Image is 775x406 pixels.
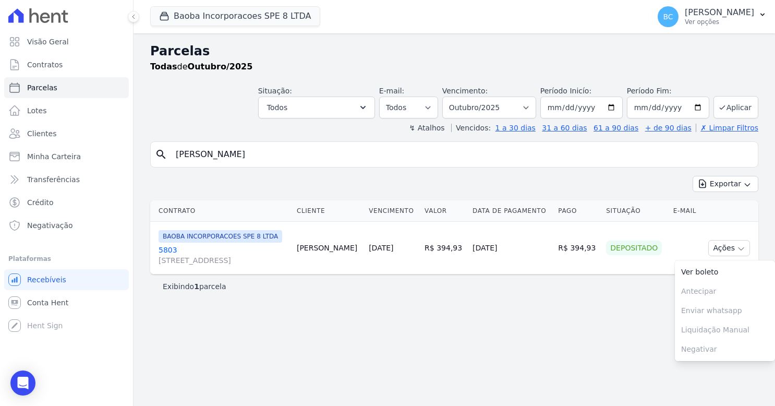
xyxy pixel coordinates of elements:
[150,61,252,73] p: de
[150,200,293,222] th: Contrato
[495,124,536,132] a: 1 a 30 dias
[258,97,375,118] button: Todos
[27,220,73,231] span: Negativação
[8,253,125,265] div: Plataformas
[420,200,468,222] th: Valor
[554,200,602,222] th: Pago
[4,215,129,236] a: Negativação
[693,176,758,192] button: Exportar
[293,200,365,222] th: Cliente
[27,37,69,47] span: Visão Geral
[369,244,393,252] a: [DATE]
[194,282,199,291] b: 1
[27,297,68,308] span: Conta Hent
[258,87,292,95] label: Situação:
[540,87,591,95] label: Período Inicío:
[155,148,167,161] i: search
[4,292,129,313] a: Conta Hent
[4,269,129,290] a: Recebíveis
[163,281,226,292] p: Exibindo parcela
[409,124,444,132] label: ↯ Atalhos
[293,222,365,274] td: [PERSON_NAME]
[10,371,35,396] div: Open Intercom Messenger
[468,222,554,274] td: [DATE]
[4,31,129,52] a: Visão Geral
[649,2,775,31] button: BC [PERSON_NAME] Ver opções
[27,128,56,139] span: Clientes
[159,255,288,266] span: [STREET_ADDRESS]
[696,124,758,132] a: ✗ Limpar Filtros
[27,197,54,208] span: Crédito
[27,59,63,70] span: Contratos
[4,100,129,121] a: Lotes
[542,124,587,132] a: 31 a 60 dias
[27,274,66,285] span: Recebíveis
[267,101,287,114] span: Todos
[188,62,253,71] strong: Outubro/2025
[4,192,129,213] a: Crédito
[159,245,288,266] a: 5803[STREET_ADDRESS]
[594,124,638,132] a: 61 a 90 dias
[442,87,488,95] label: Vencimento:
[159,230,282,243] span: BAOBA INCORPORACOES SPE 8 LTDA
[606,241,662,255] div: Depositado
[379,87,405,95] label: E-mail:
[554,222,602,274] td: R$ 394,93
[663,13,673,20] span: BC
[150,62,177,71] strong: Todas
[685,18,754,26] p: Ver opções
[27,82,57,93] span: Parcelas
[669,200,702,222] th: E-mail
[602,200,669,222] th: Situação
[27,174,80,185] span: Transferências
[169,144,754,165] input: Buscar por nome do lote ou do cliente
[645,124,692,132] a: + de 90 dias
[708,240,750,256] button: Ações
[468,200,554,222] th: Data de Pagamento
[713,96,758,118] button: Aplicar
[150,42,758,61] h2: Parcelas
[627,86,709,97] label: Período Fim:
[685,7,754,18] p: [PERSON_NAME]
[420,222,468,274] td: R$ 394,93
[675,262,775,282] a: Ver boleto
[4,123,129,144] a: Clientes
[27,105,47,116] span: Lotes
[27,151,81,162] span: Minha Carteira
[451,124,491,132] label: Vencidos:
[365,200,420,222] th: Vencimento
[4,169,129,190] a: Transferências
[4,54,129,75] a: Contratos
[150,6,320,26] button: Baoba Incorporacoes SPE 8 LTDA
[4,146,129,167] a: Minha Carteira
[4,77,129,98] a: Parcelas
